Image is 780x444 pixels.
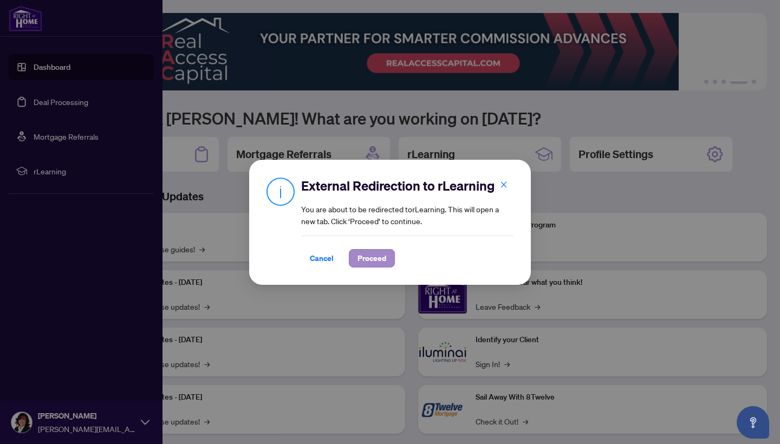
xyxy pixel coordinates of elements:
[301,177,513,194] h2: External Redirection to rLearning
[266,177,295,206] img: Info Icon
[737,406,769,439] button: Open asap
[310,250,334,267] span: Cancel
[301,249,342,267] button: Cancel
[349,249,395,267] button: Proceed
[301,177,513,267] div: You are about to be redirected to rLearning . This will open a new tab. Click ‘Proceed’ to continue.
[357,250,386,267] span: Proceed
[500,181,508,188] span: close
